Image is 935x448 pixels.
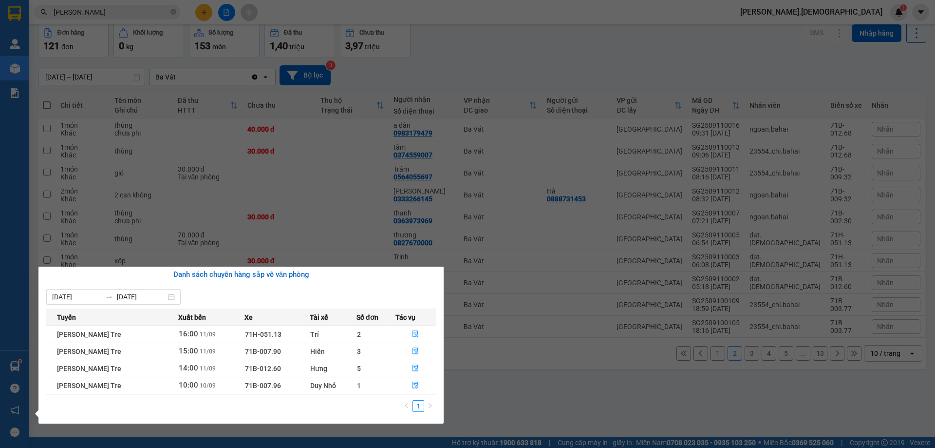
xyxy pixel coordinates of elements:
span: Số đơn [356,312,378,323]
span: 71B-007.96 [245,382,281,390]
span: 2 [357,331,361,338]
span: 71H-051.13 [245,331,281,338]
span: [PERSON_NAME] Tre [57,382,121,390]
span: swap-right [105,293,113,301]
span: 3 [357,348,361,355]
li: 1 [412,400,424,412]
span: [PERSON_NAME] Tre [57,348,121,355]
button: right [424,400,436,412]
span: Xuất bến [178,312,206,323]
div: Hưng [310,363,356,374]
span: [PERSON_NAME] Tre [57,331,121,338]
span: Tuyến [57,312,76,323]
div: Danh sách chuyến hàng sắp về văn phòng [46,269,436,281]
input: Từ ngày [52,292,101,302]
a: 1 [413,401,424,411]
div: Hiến [310,346,356,357]
span: Tác vụ [395,312,415,323]
span: file-done [412,331,419,338]
span: 11/09 [200,331,216,338]
span: 15:00 [179,347,198,355]
button: left [401,400,412,412]
button: file-done [396,327,436,342]
span: 11/09 [200,348,216,355]
button: file-done [396,378,436,393]
div: Duy Nhỏ [310,380,356,391]
span: file-done [412,382,419,390]
button: file-done [396,361,436,376]
span: 11/09 [200,365,216,372]
span: Xe [244,312,253,323]
span: left [404,403,410,409]
li: Previous Page [401,400,412,412]
span: 14:00 [179,364,198,372]
button: file-done [396,344,436,359]
span: Tài xế [310,312,328,323]
span: 71B-007.90 [245,348,281,355]
span: 16:00 [179,330,198,338]
div: Trí [310,329,356,340]
span: [PERSON_NAME] Tre [57,365,121,372]
span: 1 [357,382,361,390]
span: 71B-012.60 [245,365,281,372]
span: file-done [412,348,419,355]
span: to [105,293,113,301]
span: file-done [412,365,419,372]
span: 10/09 [200,382,216,389]
span: right [427,403,433,409]
input: Đến ngày [117,292,166,302]
li: Next Page [424,400,436,412]
span: 5 [357,365,361,372]
span: 10:00 [179,381,198,390]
